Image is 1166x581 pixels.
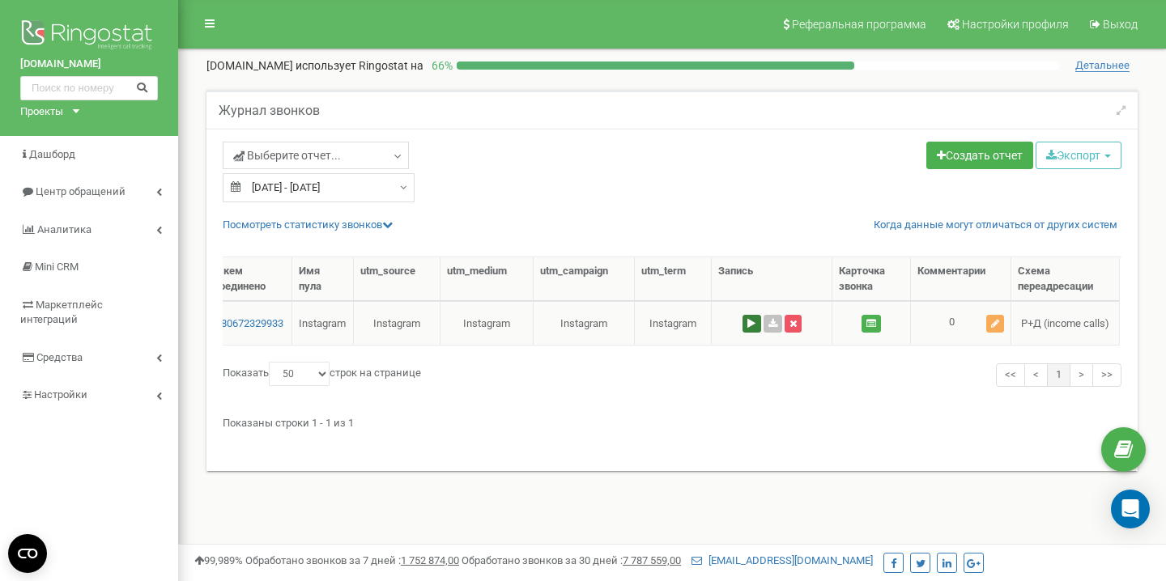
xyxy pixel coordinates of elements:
[1011,301,1119,345] td: Р+Д (income calls)
[1092,363,1121,387] a: >>
[911,257,1011,301] th: Комментарии
[207,257,292,301] th: С кем соединено
[962,18,1069,31] span: Настройки профиля
[354,301,440,345] td: Instagram
[534,257,635,301] th: utm_campaign
[219,104,320,118] h5: Журнал звонков
[764,315,782,333] a: Скачать
[245,554,459,566] span: Обработано звонков за 7 дней :
[440,301,534,345] td: Instagram
[206,57,423,74] p: [DOMAIN_NAME]
[20,104,63,120] div: Проекты
[36,351,83,363] span: Средства
[874,218,1117,233] a: Когда данные могут отличаться от других систем
[1111,490,1150,528] div: Open Intercom Messenger
[623,554,681,566] u: 7 787 559,00
[223,218,393,231] a: Посмотреть cтатистику звонков
[792,18,926,31] span: Реферальная программа
[785,315,802,333] button: Удалить запись
[194,554,243,566] span: 99,989%
[214,316,285,332] a: 380672329933
[35,261,79,273] span: Mini CRM
[1075,59,1130,72] span: Детальнее
[37,223,91,235] span: Аналитика
[1047,363,1070,387] a: 1
[223,362,421,386] label: Показать строк на странице
[292,301,354,345] td: Instagram
[401,554,459,566] u: 1 752 874,00
[223,142,409,169] a: Выберите отчет...
[1103,18,1138,31] span: Выход
[20,57,158,72] a: [DOMAIN_NAME]
[20,299,103,326] span: Маркетплейс интеграций
[20,16,158,57] img: Ringostat logo
[1036,142,1121,169] button: Экспорт
[36,185,126,197] span: Центр обращений
[635,257,712,301] th: utm_term
[34,388,87,401] span: Настройки
[996,363,1025,387] a: <<
[1011,257,1119,301] th: Схема переадресации
[292,257,354,301] th: Имя пула
[926,142,1033,169] a: Создать отчет
[29,148,75,160] span: Дашборд
[534,301,635,345] td: Instagram
[832,257,911,301] th: Карточка звонка
[911,301,1011,345] td: 0
[635,301,712,345] td: Instagram
[692,554,873,566] a: [EMAIL_ADDRESS][DOMAIN_NAME]
[269,362,330,386] select: Показатьстрок на странице
[462,554,681,566] span: Обработано звонков за 30 дней :
[423,57,457,74] p: 66 %
[440,257,534,301] th: utm_medium
[712,257,832,301] th: Запись
[1024,363,1048,387] a: <
[296,59,423,72] span: использует Ringostat на
[8,534,47,573] button: Open CMP widget
[233,147,341,163] span: Выберите отчет...
[20,76,158,100] input: Поиск по номеру
[223,409,1121,431] div: Показаны строки 1 - 1 из 1
[1070,363,1093,387] a: >
[354,257,440,301] th: utm_source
